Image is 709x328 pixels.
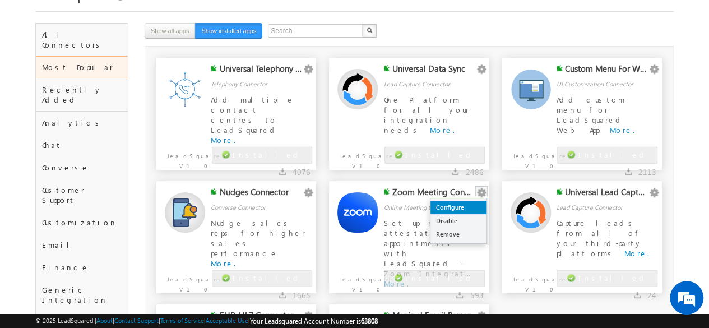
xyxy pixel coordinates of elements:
p: LeadSquared V1.0 [156,269,221,294]
img: downloads [625,168,632,175]
a: Contact Support [114,317,159,324]
img: downloads [452,168,458,175]
img: Alternate Logo [337,192,378,233]
p: LeadSquared V1.0 [156,145,221,171]
div: All Connectors [36,24,127,56]
span: 63808 [361,317,378,325]
p: LeadSquared V1.0 [502,145,567,171]
div: Customer Support [36,179,127,211]
div: Chat [36,134,127,156]
button: Show all apps [145,23,196,39]
span: © 2025 LeadSquared | | | | | [35,316,378,326]
p: LeadSquared V1.0 [329,145,393,171]
img: checking status [384,65,390,71]
img: Alternate Logo [511,192,551,233]
span: Add custom menu for LeadSquared Web App. [557,95,625,135]
img: Alternate Logo [165,69,205,109]
div: Universal Data Sync [392,63,475,79]
a: More. [211,135,235,145]
div: Finance [36,256,127,279]
img: downloads [279,292,286,298]
div: Manipal Email Parser [392,310,475,326]
span: Installed [578,273,647,283]
div: Recently Added [36,78,127,111]
img: checking status [211,188,217,195]
img: Alternate Logo [337,69,378,109]
img: checking status [384,312,390,318]
div: Customization [36,211,127,234]
div: EHR-HL7 Connector [220,310,302,326]
a: Disable [430,214,486,228]
a: Remove [430,228,486,241]
span: Installed [233,150,302,159]
a: More. [624,248,649,258]
a: More. [211,258,235,268]
span: Nudge sales reps for higher sales performance [211,218,305,258]
div: Converse [36,156,127,179]
div: Nudges Connector [220,187,302,202]
span: 2486 [465,167,483,177]
a: More. [610,125,634,135]
img: checking status [384,188,390,195]
a: More. [430,125,455,135]
span: Your Leadsquared Account Number is [250,317,378,325]
span: Installed [578,150,647,159]
button: Show installed apps [195,23,262,39]
img: Search [367,27,372,33]
img: checking status [557,188,563,195]
img: Alternate Logo [165,192,205,233]
div: Email [36,234,127,256]
span: Installed [405,150,475,159]
div: Custom Menu For Web App [565,63,647,79]
img: checking status [557,65,563,71]
p: LeadSquared V1.0 [329,269,393,294]
p: LeadSquared V1.0 [502,269,567,294]
div: Zoom Meeting Connector [392,187,475,202]
span: Capture leads from all of your third-party platforms [557,218,644,258]
div: Analytics [36,112,127,134]
span: 2113 [638,167,656,177]
div: Generic Integration [36,279,127,311]
span: Installed [233,273,302,283]
img: checking status [211,65,217,71]
span: Add multiple contact centres to LeadSquared [211,95,294,135]
a: Terms of Service [160,317,204,324]
span: 24 [647,290,656,301]
span: 4076 [293,167,311,177]
span: Set up remote attestation appointments with LeadSquared - Zoom Integrat... [384,218,470,278]
span: Installed [405,273,475,283]
a: Configure [430,201,486,214]
div: Universal Telephony Connector [220,63,302,79]
span: 1665 [293,290,311,301]
a: About [96,317,113,324]
img: downloads [456,292,463,298]
div: Universal Lead Capture - US [565,187,647,202]
img: Alternate Logo [511,69,551,109]
img: downloads [634,292,641,298]
img: downloads [279,168,286,175]
span: One Platform for all your integration needs [384,95,469,135]
div: Most Popular [36,56,127,78]
span: 593 [470,290,483,301]
img: checking status [211,312,217,318]
a: Acceptable Use [206,317,248,324]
